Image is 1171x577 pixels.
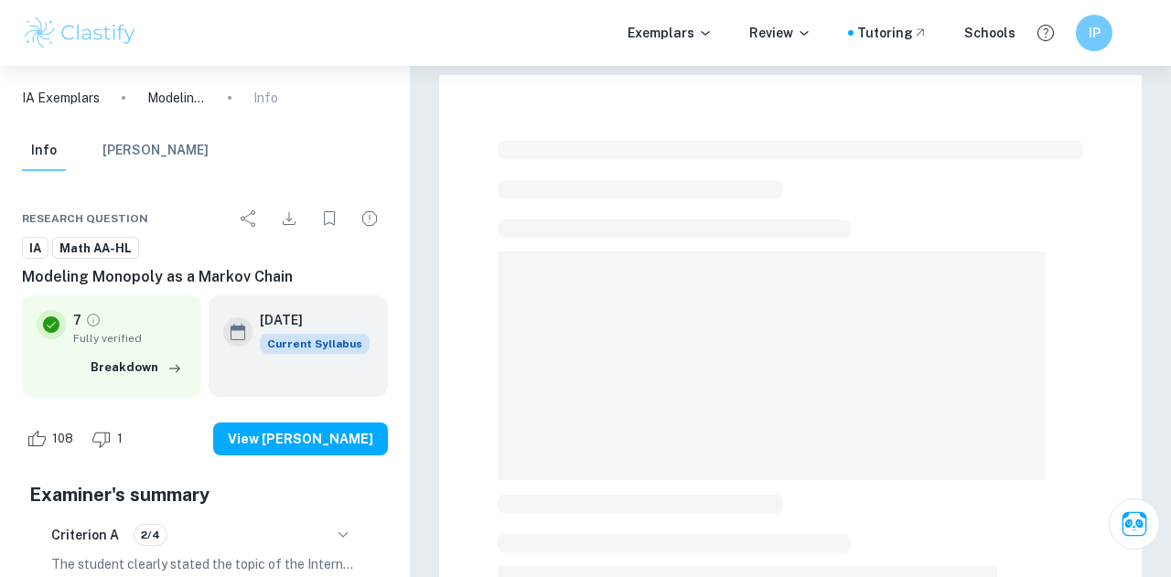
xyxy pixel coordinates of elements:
[87,424,133,454] div: Dislike
[107,430,133,448] span: 1
[22,424,83,454] div: Like
[53,240,138,258] span: Math AA-HL
[628,23,713,43] p: Exemplars
[213,422,388,455] button: View [PERSON_NAME]
[1076,15,1112,51] button: IP
[86,354,187,381] button: Breakdown
[52,237,139,260] a: Math AA-HL
[22,15,138,51] img: Clastify logo
[260,334,370,354] div: This exemplar is based on the current syllabus. Feel free to refer to it for inspiration/ideas wh...
[134,527,167,543] span: 2/4
[260,334,370,354] span: Current Syllabus
[22,88,100,108] a: IA Exemplars
[51,525,119,545] h6: Criterion A
[29,481,381,508] h5: Examiner's summary
[1084,23,1105,43] h6: IP
[857,23,928,43] a: Tutoring
[22,210,148,227] span: Research question
[73,330,187,347] span: Fully verified
[85,312,102,328] a: Grade fully verified
[147,88,206,108] p: Modeling Monopoly as a Markov Chain
[23,240,48,258] span: IA
[102,131,209,171] button: [PERSON_NAME]
[22,266,388,288] h6: Modeling Monopoly as a Markov Chain
[51,554,359,574] p: The student clearly stated the topic of the Internal Assessment and explained it in the introduct...
[1109,498,1160,550] button: Ask Clai
[271,200,307,237] div: Download
[22,237,48,260] a: IA
[260,310,355,330] h6: [DATE]
[73,310,81,330] p: 7
[22,131,66,171] button: Info
[311,200,348,237] div: Bookmark
[749,23,811,43] p: Review
[1030,17,1061,48] button: Help and Feedback
[42,430,83,448] span: 108
[964,23,1015,43] a: Schools
[253,88,278,108] p: Info
[231,200,267,237] div: Share
[351,200,388,237] div: Report issue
